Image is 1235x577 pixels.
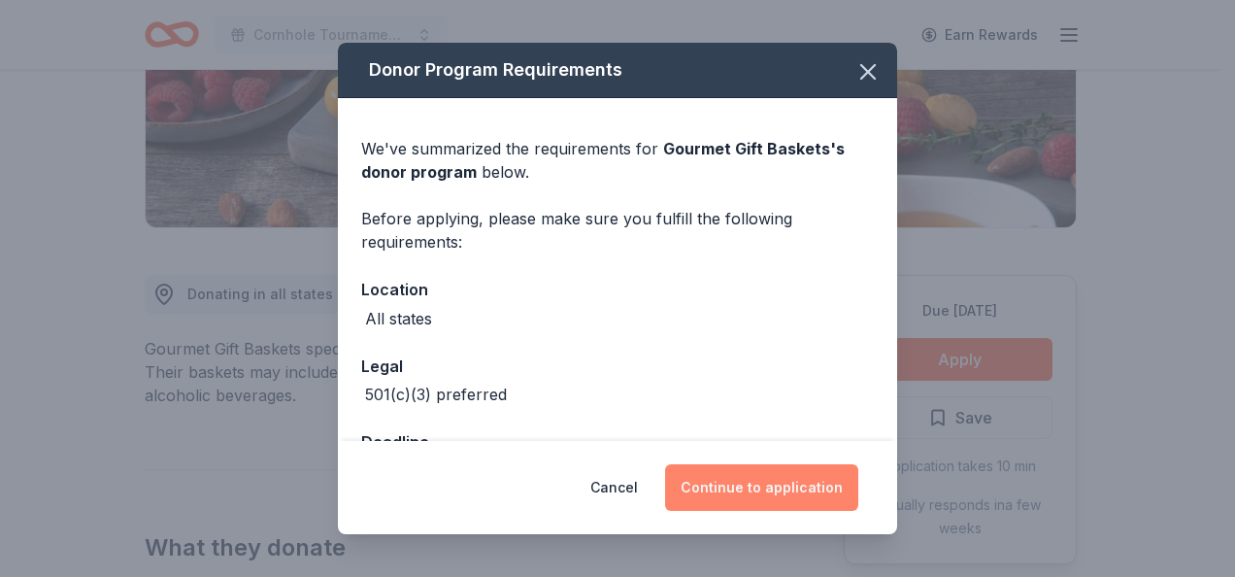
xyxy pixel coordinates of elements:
[365,383,507,406] div: 501(c)(3) preferred
[361,429,874,455] div: Deadline
[590,464,638,511] button: Cancel
[361,207,874,254] div: Before applying, please make sure you fulfill the following requirements:
[365,307,432,330] div: All states
[338,43,897,98] div: Donor Program Requirements
[361,277,874,302] div: Location
[361,137,874,184] div: We've summarized the requirements for below.
[665,464,858,511] button: Continue to application
[361,354,874,379] div: Legal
